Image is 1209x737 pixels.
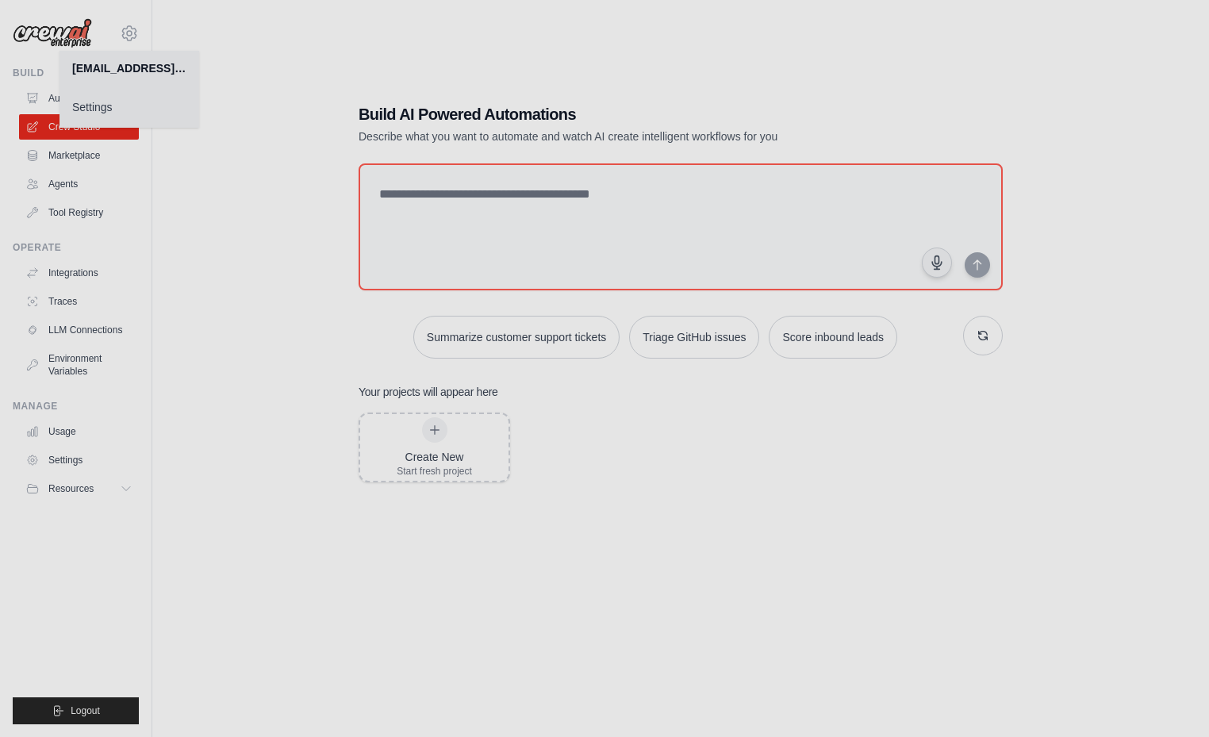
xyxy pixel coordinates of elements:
p: Describe what you want to automate and watch AI create intelligent workflows for you [359,129,892,144]
img: Logo [13,18,92,48]
button: Score inbound leads [769,316,897,359]
a: Traces [19,289,139,314]
span: Resources [48,482,94,495]
span: Logout [71,704,100,717]
a: LLM Connections [19,317,139,343]
h1: Build AI Powered Automations [359,103,892,125]
div: [EMAIL_ADDRESS][DOMAIN_NAME] [72,60,186,76]
a: Integrations [19,260,139,286]
div: Start fresh project [397,465,472,478]
h3: Your projects will appear here [359,384,498,400]
div: Create New [397,449,472,465]
a: Settings [19,447,139,473]
a: Usage [19,419,139,444]
a: Crew Studio [19,114,139,140]
a: Agents [19,171,139,197]
a: Automations [19,86,139,111]
div: Operate [13,241,139,254]
a: Tool Registry [19,200,139,225]
div: Build [13,67,139,79]
button: Click to speak your automation idea [922,248,952,278]
a: Marketplace [19,143,139,168]
button: Triage GitHub issues [629,316,759,359]
button: Resources [19,476,139,501]
a: Settings [59,93,199,121]
button: Get new suggestions [963,316,1003,355]
iframe: Chat Widget [1130,661,1209,737]
button: Logout [13,697,139,724]
button: Summarize customer support tickets [413,316,620,359]
a: Environment Variables [19,346,139,384]
div: Manage [13,400,139,413]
